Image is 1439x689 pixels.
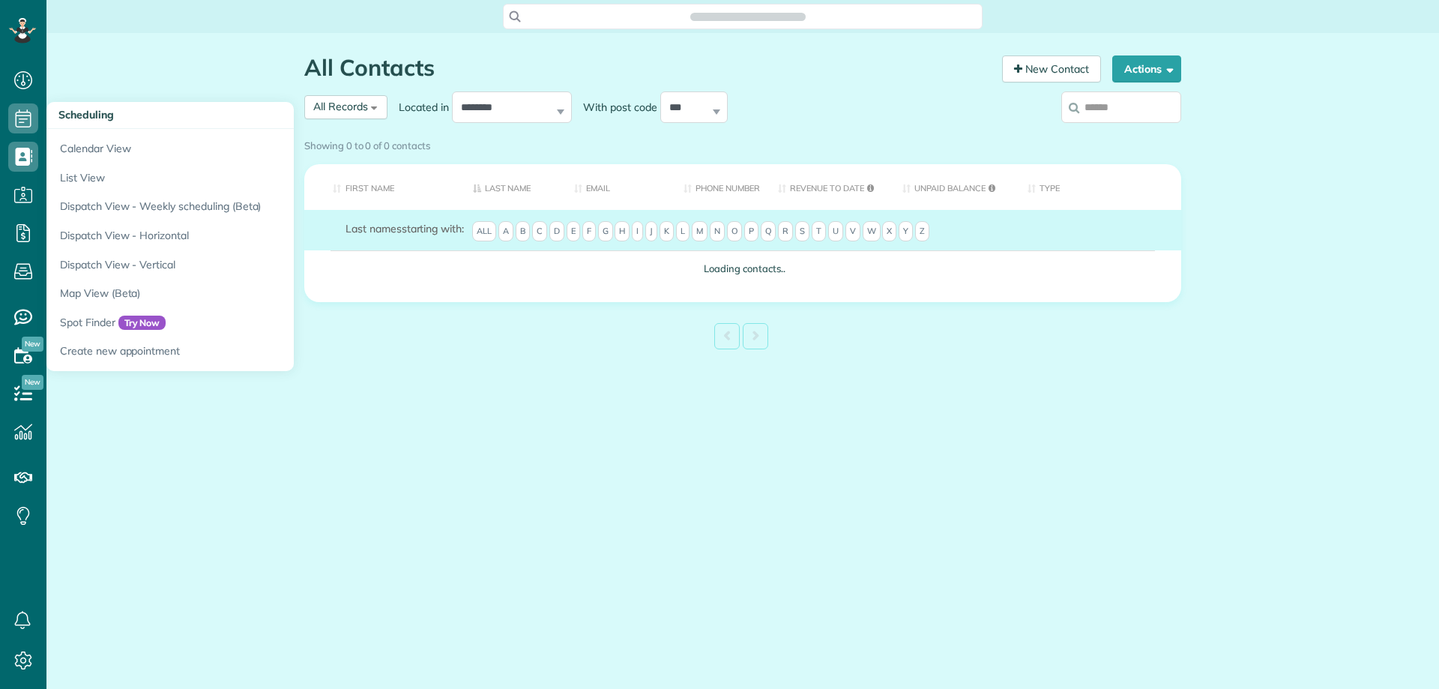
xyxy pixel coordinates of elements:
[516,221,530,242] span: B
[828,221,843,242] span: U
[304,164,462,210] th: First Name: activate to sort column ascending
[549,221,564,242] span: D
[692,221,708,242] span: M
[1112,55,1181,82] button: Actions
[744,221,758,242] span: P
[572,100,660,115] label: With post code
[882,221,896,242] span: X
[498,221,513,242] span: A
[472,221,496,242] span: All
[118,316,166,331] span: Try Now
[346,222,402,235] span: Last names
[899,221,913,242] span: Y
[615,221,630,242] span: H
[672,164,767,210] th: Phone number: activate to sort column ascending
[304,133,1181,153] div: Showing 0 to 0 of 0 contacts
[845,221,860,242] span: V
[462,164,564,210] th: Last Name: activate to sort column descending
[532,221,547,242] span: C
[1016,164,1181,210] th: Type: activate to sort column ascending
[313,100,368,113] span: All Records
[778,221,793,242] span: R
[563,164,672,210] th: Email: activate to sort column ascending
[705,9,790,24] span: Search ZenMaid…
[598,221,613,242] span: G
[58,108,114,121] span: Scheduling
[676,221,690,242] span: L
[1002,55,1101,82] a: New Contact
[582,221,596,242] span: F
[567,221,580,242] span: E
[863,221,881,242] span: W
[46,308,421,337] a: Spot FinderTry Now
[22,375,43,390] span: New
[660,221,674,242] span: K
[761,221,776,242] span: Q
[812,221,826,242] span: T
[46,221,421,250] a: Dispatch View - Horizontal
[46,250,421,280] a: Dispatch View - Vertical
[727,221,742,242] span: O
[645,221,657,242] span: J
[795,221,809,242] span: S
[46,337,421,371] a: Create new appointment
[46,129,421,163] a: Calendar View
[387,100,452,115] label: Located in
[46,192,421,221] a: Dispatch View - Weekly scheduling (Beta)
[22,337,43,352] span: New
[46,279,421,308] a: Map View (Beta)
[915,221,929,242] span: Z
[46,163,421,193] a: List View
[304,55,991,80] h1: All Contacts
[891,164,1016,210] th: Unpaid Balance: activate to sort column ascending
[632,221,643,242] span: I
[304,250,1181,287] td: Loading contacts..
[346,221,464,236] label: starting with:
[767,164,891,210] th: Revenue to Date: activate to sort column ascending
[710,221,725,242] span: N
